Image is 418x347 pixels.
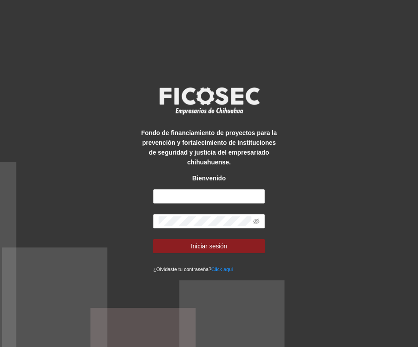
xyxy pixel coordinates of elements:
[192,175,226,182] strong: Bienvenido
[153,267,233,272] small: ¿Olvidaste tu contraseña?
[153,239,265,253] button: Iniciar sesión
[141,129,277,166] strong: Fondo de financiamiento de proyectos para la prevención y fortalecimiento de instituciones de seg...
[253,218,259,224] span: eye-invisible
[191,241,227,251] span: Iniciar sesión
[154,84,265,117] img: logo
[211,267,233,272] a: Click aqui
